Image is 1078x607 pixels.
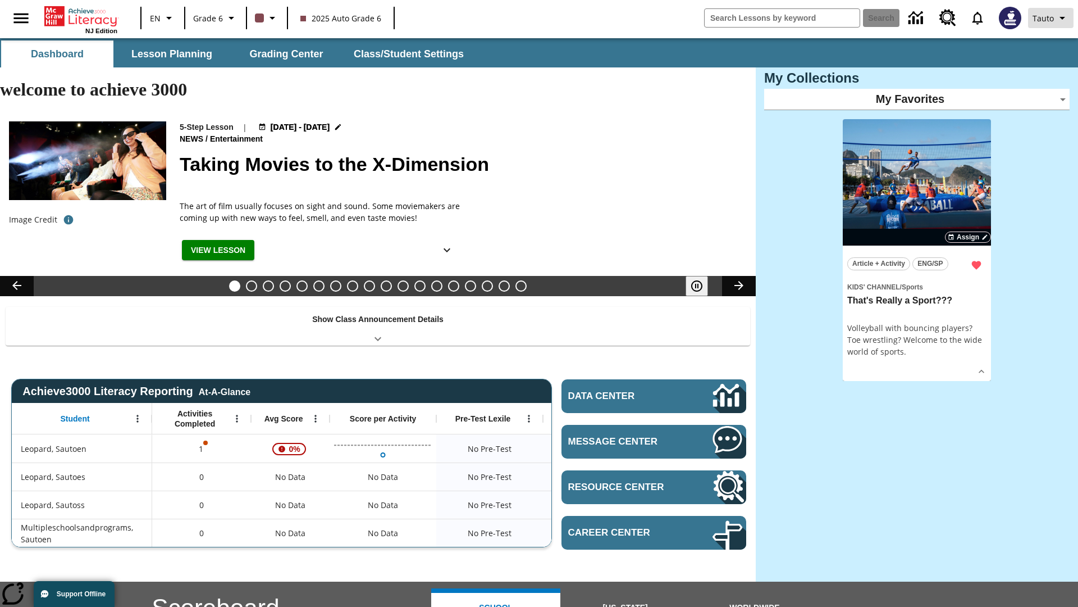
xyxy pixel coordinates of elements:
div: Show Class Announcement Details [6,307,750,346]
span: Score per Activity [350,414,417,424]
span: Avg Score [264,414,303,424]
h2: Taking Movies to the X-Dimension [180,150,742,179]
span: Student [61,414,90,424]
button: Slide 11 Mixed Practice: Citing Evidence [398,280,409,292]
span: Assign [957,232,979,242]
span: Leopard, Sautoss [21,499,85,511]
a: Data Center [902,3,933,34]
div: 0, Leopard, Sautoss [152,491,251,519]
div: No Data, Multipleschoolsandprograms, Sautoen [251,519,330,547]
div: No Data, Leopard, Sautoen [543,434,650,463]
button: Slide 15 Hooray for Constitution Day! [465,280,476,292]
button: Class color is dark brown. Change class color [250,8,284,28]
button: Class/Student Settings [345,40,473,67]
a: Resource Center, Will open in new tab [561,470,746,504]
span: Kids' Channel [847,283,900,291]
div: No Data, Leopard, Sautoss [251,491,330,519]
button: Lesson Planning [116,40,228,67]
button: Slide 2 All Aboard the Hyperloop? [246,280,257,292]
button: Open Menu [307,410,324,427]
p: 5-Step Lesson [180,121,234,133]
span: No Data [269,493,311,517]
button: Slide 17 Point of View [499,280,510,292]
button: ENG/SP [912,257,948,270]
button: Slide 3 Do You Want Fries With That? [263,280,274,292]
h3: My Collections [764,70,1070,86]
div: lesson details [843,119,991,382]
span: News [180,133,205,146]
span: Tauto [1033,12,1054,24]
span: Achieve3000 Literacy Reporting [22,385,250,398]
span: No Pre-Test, Leopard, Sautoes [468,471,511,483]
span: Article + Activity [852,258,905,270]
img: Avatar [999,7,1021,29]
button: Slide 16 Remembering Justice O'Connor [482,280,493,292]
button: Open Menu [229,410,245,427]
div: No Data, Leopard, Sautoss [362,494,404,517]
div: No Data, Multipleschoolsandprograms, Sautoen [362,522,404,545]
span: Entertainment [210,133,265,146]
button: Aug 18 - Aug 24 Choose Dates [256,121,345,133]
input: search field [705,9,860,27]
div: , 0%, Attention! This student's Average First Try Score of 0% is below 65%, Leopard, Sautoen [251,434,330,463]
button: Slide 14 Cooking Up Native Traditions [448,280,459,292]
a: Message Center [561,425,746,459]
button: Select a new avatar [992,3,1028,33]
span: Data Center [568,391,674,402]
a: Notifications [963,3,992,33]
button: Slide 10 The Invasion of the Free CD [381,280,392,292]
span: 0 [199,499,204,511]
span: No Pre-Test, Multipleschoolsandprograms, Sautoen [468,527,511,539]
p: Show Class Announcement Details [312,314,444,325]
span: / [900,283,902,291]
button: Slide 6 The Last Homesteaders [313,280,325,292]
span: No Pre-Test, Leopard, Sautoen [468,443,511,455]
span: 0% [284,439,304,459]
div: Home [44,4,117,34]
a: Resource Center, Will open in new tab [933,3,963,33]
button: Slide 13 Career Lesson [431,280,442,292]
span: Leopard, Sautoes [21,471,85,483]
button: Slide 7 Solar Power to the People [330,280,341,292]
button: Slide 8 Attack of the Terrifying Tomatoes [347,280,358,292]
button: Slide 9 Fashion Forward in Ancient Rome [364,280,375,292]
p: 1 [198,443,205,455]
button: Slide 18 The Constitution's Balancing Act [515,280,527,292]
span: No Data [269,522,311,545]
span: Pre-Test Lexile [455,414,511,424]
button: Assign Choose Dates [945,232,991,243]
button: Profile/Settings [1028,8,1074,28]
h3: That's Really a Sport??? [847,295,986,307]
div: Volleyball with bouncing players? Toe wrestling? Welcome to the wide world of sports. [847,322,986,357]
span: Support Offline [57,590,106,598]
span: / [205,134,208,143]
div: At-A-Glance [199,385,250,397]
span: Activities Completed [158,409,232,429]
div: 1, One or more Activity scores may be invalid., Leopard, Sautoen [152,434,251,463]
div: No Data, Leopard, Sautoes [543,463,650,491]
span: Multipleschoolsandprograms, Sautoen [21,522,146,545]
span: No Pre-Test, Leopard, Sautoss [468,499,511,511]
img: Panel in front of the seats sprays water mist to the happy audience at a 4DX-equipped theater. [9,121,166,200]
span: NJ Edition [85,28,117,34]
button: Dashboard [1,40,113,67]
button: Article + Activity [847,257,910,270]
button: Show Details [436,240,458,261]
a: Data Center [561,379,746,413]
span: Message Center [568,436,679,447]
span: | [243,121,247,133]
button: Lesson carousel, Next [722,276,756,296]
span: [DATE] - [DATE] [271,121,330,133]
span: EN [150,12,161,24]
a: Home [44,5,117,28]
span: Grade 6 [193,12,223,24]
button: Language: EN, Select a language [145,8,181,28]
div: 0, Leopard, Sautoes [152,463,251,491]
div: No Data, Multipleschoolsandprograms, Sautoen [543,519,650,547]
span: 0 [199,527,204,539]
span: No Data [269,465,311,488]
button: Open side menu [4,2,38,35]
div: 0, Multipleschoolsandprograms, Sautoen [152,519,251,547]
div: My Favorites [764,89,1070,110]
button: Open Menu [520,410,537,427]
